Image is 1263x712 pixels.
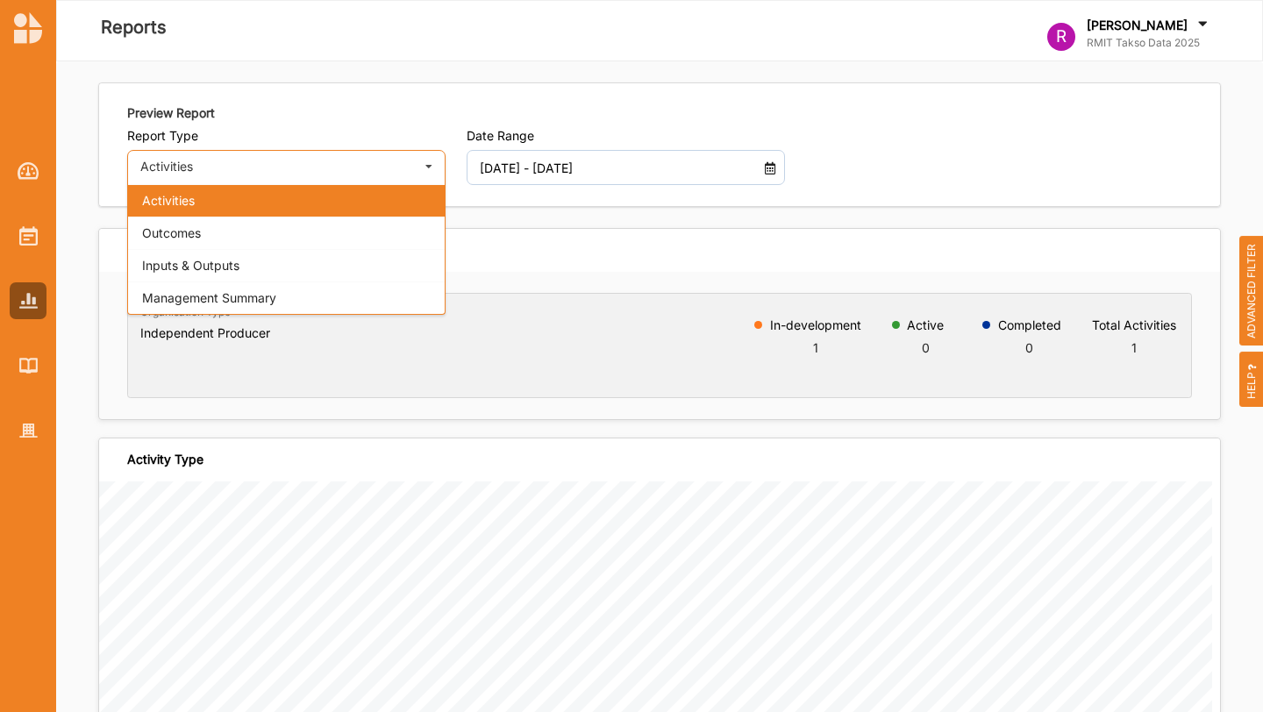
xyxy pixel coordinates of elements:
[127,128,446,144] label: Report Type
[19,424,38,438] img: Organisation
[907,338,944,357] div: 0
[140,325,270,341] h6: Independent Producer
[998,338,1061,357] div: 0
[770,318,861,332] label: In-development
[998,318,1061,332] label: Completed
[19,226,38,246] img: Activities
[10,217,46,254] a: Activities
[142,258,239,273] span: Inputs & Outputs
[470,150,756,185] input: DD MM YYYY - DD MM YYYY
[127,452,203,467] div: Activity Type
[142,225,201,240] span: Outcomes
[142,193,195,208] span: Activities
[770,338,861,357] div: 1
[19,293,38,308] img: Reports
[127,104,215,122] label: Preview Report
[10,282,46,319] a: Reports
[19,358,38,373] img: Library
[18,162,39,180] img: Dashboard
[14,12,42,44] img: logo
[10,153,46,189] a: Dashboard
[10,347,46,384] a: Library
[1087,18,1188,33] label: [PERSON_NAME]
[140,160,413,173] div: Activities
[1092,338,1176,357] div: 1
[10,412,46,449] a: Organisation
[907,318,944,332] label: Active
[101,13,167,42] label: Reports
[1087,36,1211,50] label: RMIT Takso Data 2025
[1092,318,1176,332] label: Total Activities
[142,290,276,305] span: Management Summary
[467,128,785,144] label: Date Range
[1047,23,1075,51] div: R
